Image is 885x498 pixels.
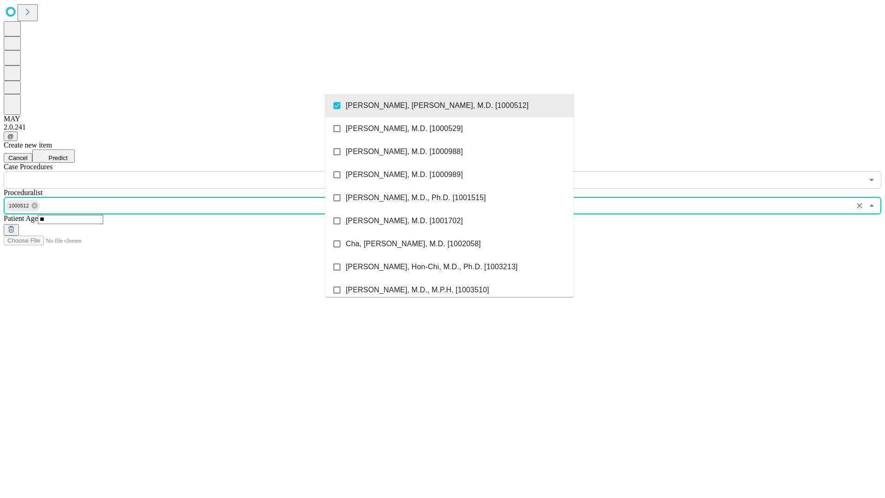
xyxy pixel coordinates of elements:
[346,169,463,180] span: [PERSON_NAME], M.D. [1000989]
[865,173,878,186] button: Open
[4,131,18,141] button: @
[4,153,32,163] button: Cancel
[346,261,518,273] span: [PERSON_NAME], Hon-Chi, M.D., Ph.D. [1003213]
[4,214,38,222] span: Patient Age
[4,123,881,131] div: 2.0.241
[4,115,881,123] div: MAY
[48,154,67,161] span: Predict
[346,100,529,111] span: [PERSON_NAME], [PERSON_NAME], M.D. [1000512]
[7,133,14,140] span: @
[865,199,878,212] button: Close
[346,215,463,226] span: [PERSON_NAME], M.D. [1001702]
[4,141,52,149] span: Create new item
[346,285,489,296] span: [PERSON_NAME], M.D., M.P.H. [1003510]
[4,189,42,196] span: Proceduralist
[346,146,463,157] span: [PERSON_NAME], M.D. [1000988]
[5,201,33,211] span: 1000512
[853,199,866,212] button: Clear
[5,200,40,211] div: 1000512
[346,192,486,203] span: [PERSON_NAME], M.D., Ph.D. [1001515]
[346,123,463,134] span: [PERSON_NAME], M.D. [1000529]
[8,154,28,161] span: Cancel
[346,238,481,249] span: Cha, [PERSON_NAME], M.D. [1002058]
[4,163,53,171] span: Scheduled Procedure
[32,149,75,163] button: Predict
